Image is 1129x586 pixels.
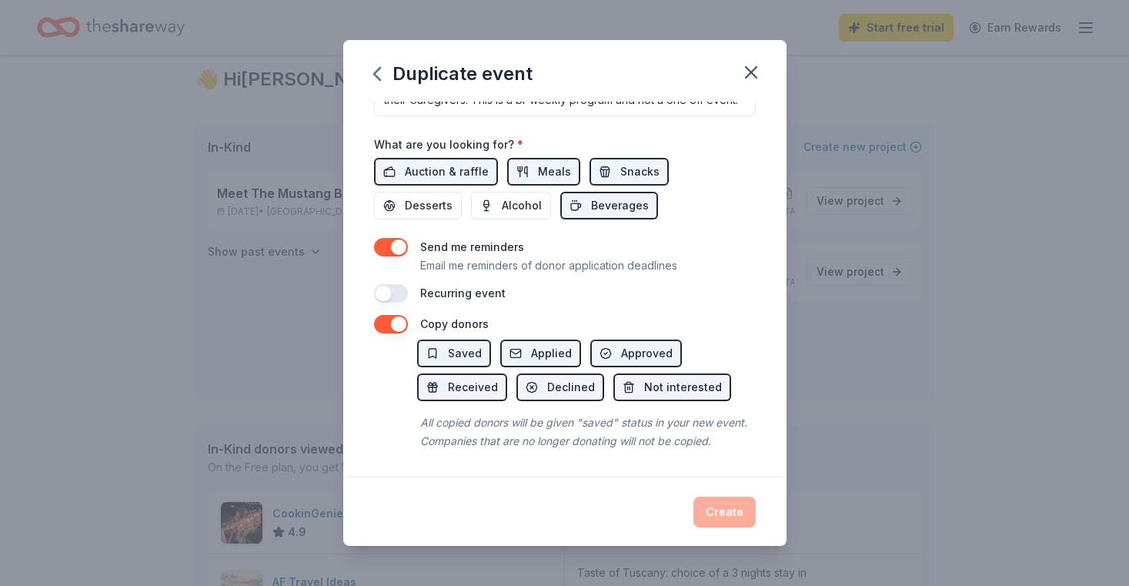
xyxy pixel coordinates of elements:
div: Duplicate event [374,62,533,86]
button: Alcohol [471,192,551,219]
button: Saved [417,340,491,367]
label: Recurring event [420,286,506,300]
button: Approved [590,340,682,367]
button: Desserts [374,192,462,219]
span: Not interested [644,378,722,397]
button: Declined [516,373,604,401]
label: Copy donors [420,317,489,330]
span: Alcohol [502,196,542,215]
label: What are you looking for? [374,137,523,152]
button: Auction & raffle [374,158,498,186]
button: Beverages [560,192,658,219]
p: Email me reminders of donor application deadlines [420,256,677,275]
label: Send me reminders [420,240,524,253]
div: All copied donors will be given "saved" status in your new event. Companies that are no longer do... [417,410,756,454]
span: Meals [538,162,571,181]
span: Auction & raffle [405,162,489,181]
span: Approved [621,344,673,363]
span: Beverages [591,196,649,215]
button: Snacks [590,158,669,186]
span: Applied [531,344,572,363]
span: Snacks [620,162,660,181]
button: Meals [507,158,580,186]
button: Applied [500,340,581,367]
span: Desserts [405,196,453,215]
span: Saved [448,344,482,363]
button: Received [417,373,507,401]
button: Not interested [613,373,731,401]
span: Received [448,378,498,397]
span: Declined [547,378,595,397]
